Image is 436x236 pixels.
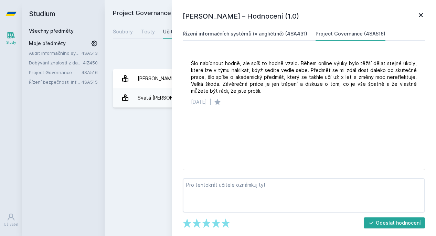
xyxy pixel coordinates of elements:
div: Study [6,40,16,45]
a: 4SA513 [82,50,98,56]
h2: Project Governance (4SA516) [113,8,349,19]
a: Dobývání znalostí z databází [29,59,83,66]
a: Všechny předměty [29,28,74,34]
a: Uživatel [1,209,21,230]
div: Uživatel [4,222,18,227]
div: [DATE] [191,99,207,105]
div: Šlo nabídnout hodně, ale spíš to hodně vzalo. Během online výuky bylo těžší dělat stejné úkoly, k... [191,60,417,94]
a: 4SA516 [82,70,98,75]
a: Project Governance [29,69,82,76]
a: Učitelé [163,25,180,39]
span: Moje předměty [29,40,66,47]
div: Učitelé [163,28,180,35]
div: | [210,99,211,105]
div: Soubory [113,28,133,35]
a: [PERSON_NAME] 1 hodnocení 3.0 [113,69,428,88]
a: 4SA515 [82,79,98,85]
a: 4IZ450 [83,60,98,65]
div: Testy [141,28,155,35]
a: Řízení bezpečnosti informačních systémů [29,79,82,85]
a: Audit informačního systému [29,50,82,57]
a: Svatá [PERSON_NAME] 1 hodnocení 1.0 [113,88,428,107]
a: Testy [141,25,155,39]
a: Soubory [113,25,133,39]
div: Svatá [PERSON_NAME] [138,91,191,105]
div: [PERSON_NAME] [138,72,176,85]
a: Study [1,28,21,49]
